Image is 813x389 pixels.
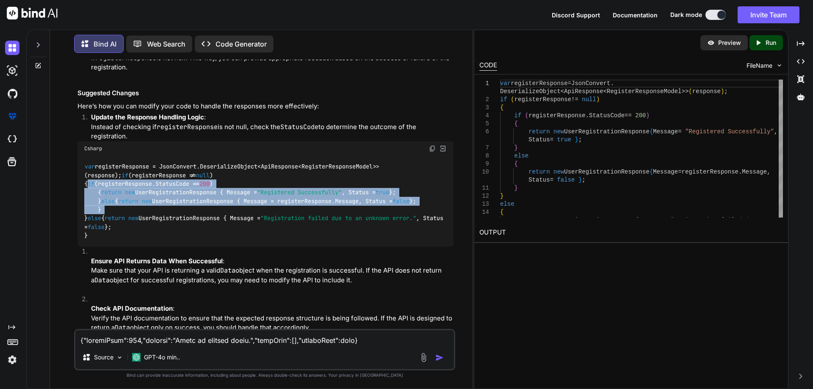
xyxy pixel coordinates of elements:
p: Run [766,39,776,47]
span: null [582,96,596,103]
span: DeserializeObject [500,88,561,95]
span: new [539,217,550,223]
span: var [85,163,95,171]
span: new [553,168,564,175]
span: true [557,136,571,143]
p: Code Generator [216,39,267,49]
span: registerResponse [681,168,738,175]
span: registerResponse [511,80,567,87]
span: true [376,189,389,196]
strong: Check API Documentation [91,304,173,312]
span: < [603,88,606,95]
span: RegisterResponseModel [607,88,681,95]
span: == [625,112,632,119]
span: Csharp [84,145,102,152]
span: null [196,171,210,179]
span: "Registration failed due to an [671,217,777,223]
span: ( [689,88,692,95]
span: StatusCode [589,112,625,119]
span: if [88,180,94,188]
span: { [514,160,517,167]
span: < [560,88,564,95]
span: if [122,171,128,179]
div: 14 [479,208,489,216]
span: = [678,128,681,135]
span: else [514,152,528,159]
span: ApiResponse [564,88,603,95]
span: registerResponse [528,112,585,119]
span: , [774,128,777,135]
img: copy [429,145,436,152]
span: } [514,144,517,151]
span: { [514,120,517,127]
span: UserRegistrationResponse [550,217,635,223]
span: != [571,96,578,103]
img: Pick Models [116,354,123,361]
span: } [578,177,582,183]
span: false [393,197,409,205]
span: Message [639,217,664,223]
span: false [88,223,105,231]
span: if [514,112,521,119]
p: Bind can provide inaccurate information, including about people. Always double-check its answers.... [74,372,455,378]
span: Message [653,168,678,175]
img: githubDark [5,86,19,101]
p: Here’s how you can modify your code to handle the responses more effectively: [77,102,454,111]
p: Web Search [147,39,185,49]
span: Status [528,136,550,143]
span: , [767,168,770,175]
span: "Registration failed due to an unknown error." [260,215,416,222]
span: registerResponse [514,96,571,103]
span: = [664,217,667,223]
span: "Registered Successfully" [685,128,774,135]
code: registerResponse = JsonConvert.DeserializeObject<ApiResponse<RegisterResponseModel>>(response); (... [84,162,447,240]
span: ) [596,96,600,103]
div: CODE [479,61,497,71]
code: StatusCode [280,123,318,131]
span: else [500,201,514,207]
div: 3 [479,104,489,112]
span: Message [742,168,767,175]
span: var [500,80,511,87]
li: : Instead of checking if is not null, check the to determine the outcome of the registration. [84,113,454,141]
span: ; [578,136,582,143]
span: else [88,215,101,222]
img: Open in Browser [439,145,447,152]
code: registerResponse [157,123,218,131]
div: 13 [479,200,489,208]
span: ( [525,112,528,119]
button: Discord Support [552,11,600,19]
div: 2 [479,96,489,104]
div: 8 [479,152,489,160]
img: GPT-4o mini [132,353,141,361]
span: ) [721,88,724,95]
p: Bind AI [94,39,116,49]
span: return [101,189,122,196]
img: cloudideIcon [5,132,19,146]
span: = [567,80,571,87]
img: chevron down [776,62,783,69]
span: new [125,189,135,196]
span: return [528,128,550,135]
img: settings [5,353,19,367]
div: 12 [479,192,489,200]
span: UserRegistrationResponse [564,168,650,175]
h3: Suggested Changes [77,88,454,98]
span: . [585,112,589,119]
span: JsonConvert [571,80,610,87]
p: : Make sure that your API is returning a valid object when the registration is successful. If the... [91,257,454,285]
span: false [557,177,575,183]
span: . [610,80,614,87]
span: { [500,209,503,215]
span: return [118,197,138,205]
span: { [650,168,653,175]
img: darkAi-studio [5,63,19,78]
img: preview [707,39,715,47]
strong: Ensure API Returns Data When Successful [91,257,223,265]
span: if [500,96,507,103]
span: ) [646,112,649,119]
p: GPT-4o min.. [144,353,180,361]
div: 10 [479,168,489,176]
span: = [678,168,681,175]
